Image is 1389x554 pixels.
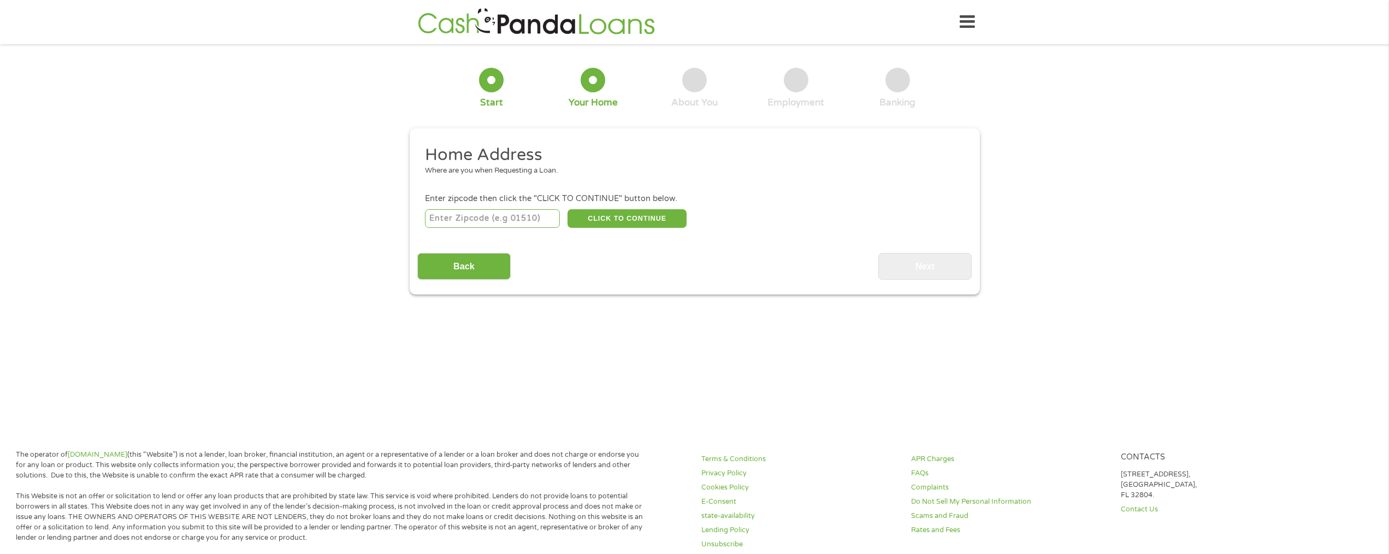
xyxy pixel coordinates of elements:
img: GetLoanNow Logo [415,7,658,38]
a: Complaints [911,482,1108,493]
h2: Home Address [425,144,956,166]
input: Next [878,253,972,280]
p: The operator of (this “Website”) is not a lender, loan broker, financial institution, an agent or... [16,450,646,481]
div: Enter zipcode then click the "CLICK TO CONTINUE" button below. [425,193,964,205]
a: Scams and Fraud [911,511,1108,521]
a: Contact Us [1121,504,1317,515]
div: Start [480,97,503,109]
h4: Contacts [1121,452,1317,463]
div: Where are you when Requesting a Loan. [425,166,956,176]
a: Terms & Conditions [701,454,898,464]
p: [STREET_ADDRESS], [GEOGRAPHIC_DATA], FL 32804. [1121,469,1317,500]
div: Banking [879,97,915,109]
input: Back [417,253,511,280]
a: Unsubscribe [701,539,898,550]
div: Employment [767,97,824,109]
p: This Website is not an offer or solicitation to lend or offer any loan products that are prohibit... [16,491,646,543]
a: Cookies Policy [701,482,898,493]
a: FAQs [911,468,1108,479]
a: state-availability [701,511,898,521]
a: Privacy Policy [701,468,898,479]
a: Lending Policy [701,525,898,535]
a: APR Charges [911,454,1108,464]
input: Enter Zipcode (e.g 01510) [425,209,560,228]
button: CLICK TO CONTINUE [568,209,687,228]
div: Your Home [569,97,618,109]
a: E-Consent [701,497,898,507]
div: About You [671,97,718,109]
a: Rates and Fees [911,525,1108,535]
a: [DOMAIN_NAME] [68,450,127,459]
a: Do Not Sell My Personal Information [911,497,1108,507]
